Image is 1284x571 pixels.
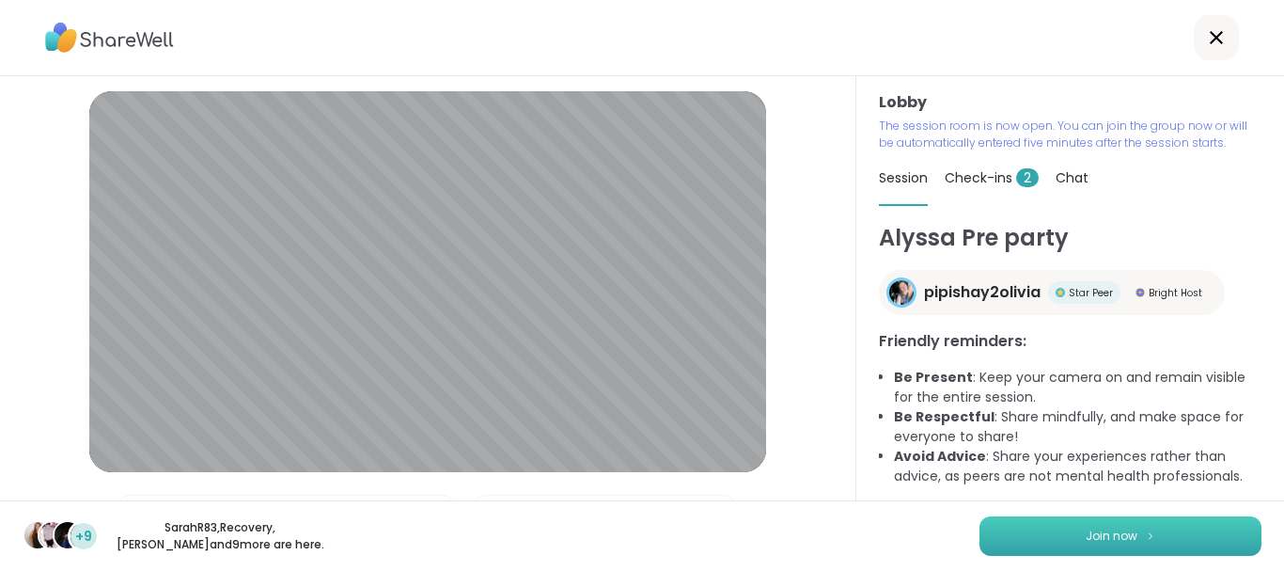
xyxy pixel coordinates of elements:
img: Bright Host [1135,288,1145,297]
a: pipishay2oliviapipishay2oliviaStar PeerStar PeerBright HostBright Host [879,270,1225,315]
span: Star Peer [1069,286,1113,300]
img: ShareWell Logomark [1145,531,1156,541]
h3: Friendly reminders: [879,330,1261,353]
span: | [149,496,154,533]
span: Session [879,168,928,187]
img: Camera [480,496,497,533]
img: pipishay2olivia [889,280,914,305]
li: : Share mindfully, and make space for everyone to share! [894,407,1261,447]
b: Be Present [894,368,973,387]
p: SarahR83 , Recovery , [PERSON_NAME] and 9 more are here. [115,519,325,553]
span: 2 [1016,168,1039,187]
h1: Alyssa Pre party [879,221,1261,255]
img: Recovery [39,522,66,548]
span: Chat [1056,168,1088,187]
span: Check-ins [945,168,1039,187]
button: Join now [979,516,1261,556]
b: Be Respectful [894,407,994,426]
img: ShareWell Logo [45,16,174,59]
li: : Keep your camera on and remain visible for the entire session. [894,368,1261,407]
span: +9 [75,527,92,547]
img: Sandra_D [55,522,81,548]
b: Avoid Advice [894,447,986,466]
span: | [505,496,509,533]
li: : Share your experiences rather than advice, as peers are not mental health professionals. [894,447,1261,486]
span: Bright Host [1149,286,1202,300]
h3: Lobby [879,91,1261,114]
span: Join now [1086,528,1137,545]
span: pipishay2olivia [924,281,1041,304]
img: SarahR83 [24,522,51,548]
img: Star Peer [1056,288,1065,297]
p: The session room is now open. You can join the group now or will be automatically entered five mi... [879,118,1261,151]
img: Microphone [125,496,142,533]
